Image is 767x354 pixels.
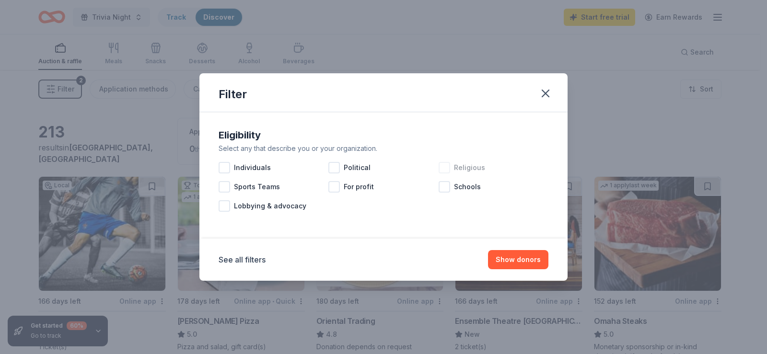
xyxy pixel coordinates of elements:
span: For profit [344,181,374,193]
button: Show donors [488,250,548,269]
div: Filter [219,87,247,102]
div: Select any that describe you or your organization. [219,143,548,154]
div: Eligibility [219,127,548,143]
button: See all filters [219,254,266,265]
span: Religious [454,162,485,173]
span: Lobbying & advocacy [234,200,306,212]
span: Schools [454,181,481,193]
span: Individuals [234,162,271,173]
span: Political [344,162,371,173]
span: Sports Teams [234,181,280,193]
